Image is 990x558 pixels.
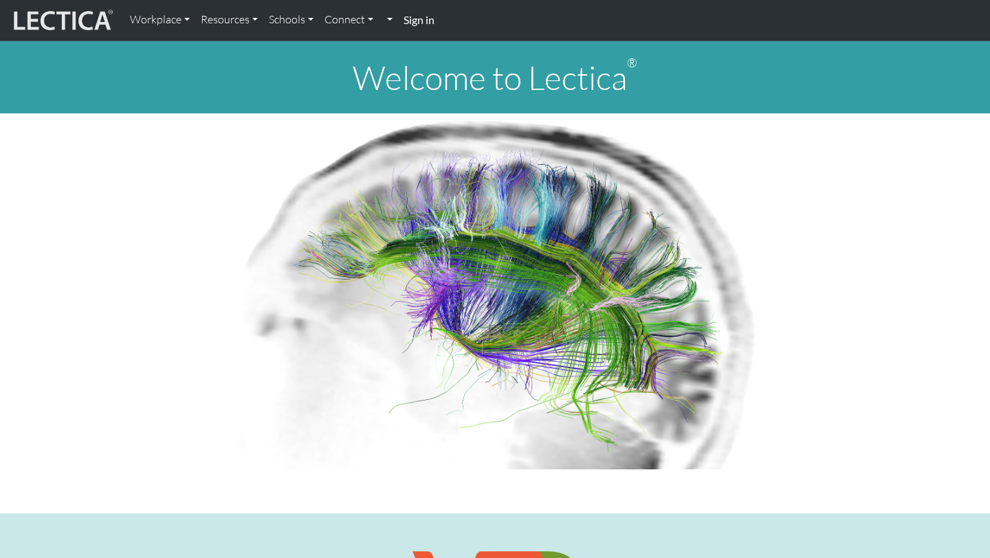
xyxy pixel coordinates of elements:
sup: ® [627,55,637,70]
a: Resources [195,5,263,34]
img: Human Connectome Project Image [228,113,762,469]
a: Schools [263,5,319,34]
strong: Sign in [404,13,434,26]
img: lecticalive [10,8,113,34]
a: Connect [319,5,379,34]
a: Sign in [398,5,440,35]
a: Workplace [124,5,195,34]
